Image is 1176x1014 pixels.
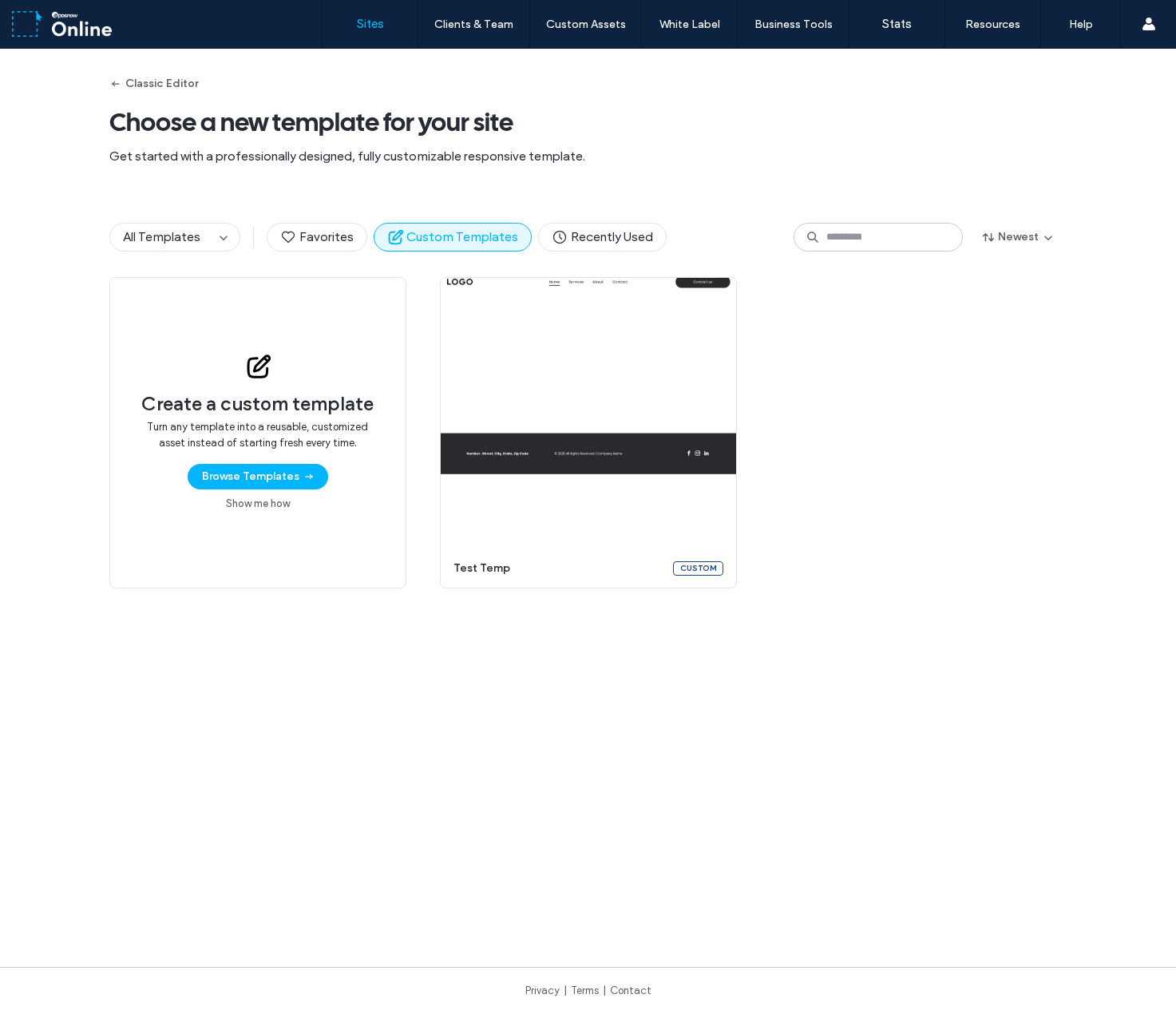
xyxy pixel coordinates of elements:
span: | [603,984,606,996]
span: test temp [453,560,663,576]
a: Terms [571,984,599,996]
span: All Templates [123,229,200,244]
span: Turn any template into a reusable, customized asset instead of starting fresh every time. [142,419,374,451]
a: Contact [610,984,651,996]
label: Help [1069,18,1093,31]
div: Custom [673,561,723,576]
a: Privacy [525,984,560,996]
span: Create a custom template [141,392,374,416]
button: Classic Editor [109,71,198,97]
button: Newest [969,224,1067,250]
label: White Label [659,18,720,31]
button: Recently Used [538,223,667,252]
span: Help [36,11,69,26]
span: Favorites [280,228,354,246]
span: Choose a new template for your site [109,106,1067,138]
span: Custom Templates [387,228,518,246]
span: Recently Used [552,228,653,246]
button: Browse Templates [188,464,328,489]
a: Show me how [226,496,290,512]
label: Stats [882,17,912,31]
button: All Templates [110,224,214,251]
span: | [564,984,567,996]
label: Custom Assets [546,18,626,31]
label: Business Tools [754,18,833,31]
span: Get started with a professionally designed, fully customizable responsive template. [109,148,1067,165]
button: Custom Templates [374,223,532,252]
label: Resources [965,18,1020,31]
label: Clients & Team [434,18,513,31]
label: Sites [357,17,384,31]
button: Favorites [267,223,367,252]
